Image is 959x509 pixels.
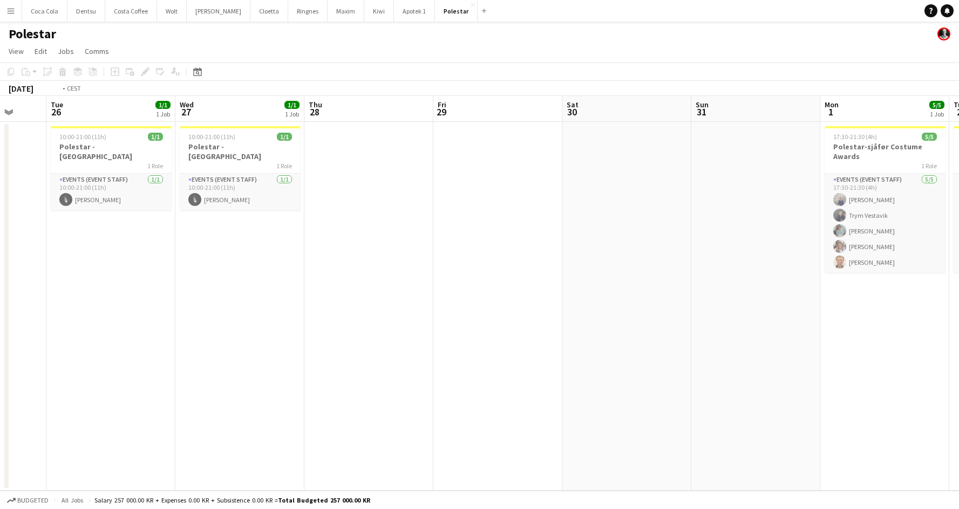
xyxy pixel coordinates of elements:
span: 1 Role [147,162,163,170]
span: 1/1 [284,101,300,109]
button: [PERSON_NAME] [187,1,250,22]
button: Coca Cola [22,1,67,22]
button: Polestar [435,1,478,22]
span: 1/1 [148,133,163,141]
button: Costa Coffee [105,1,157,22]
span: All jobs [59,496,85,504]
app-job-card: 10:00-21:00 (11h)1/1Polestar - [GEOGRAPHIC_DATA]1 RoleEvents (Event Staff)1/110:00-21:00 (11h)[PE... [180,126,301,210]
span: Comms [85,46,109,56]
button: Apotek 1 [394,1,435,22]
span: 31 [694,106,709,118]
h3: Polestar - [GEOGRAPHIC_DATA] [180,142,301,161]
button: Wolt [157,1,187,22]
span: Jobs [58,46,74,56]
span: 5/5 [929,101,944,109]
div: 1 Job [930,110,944,118]
app-card-role: Events (Event Staff)1/110:00-21:00 (11h)[PERSON_NAME] [180,174,301,210]
span: Tue [51,100,63,109]
span: 10:00-21:00 (11h) [188,133,235,141]
span: 29 [436,106,446,118]
span: Edit [35,46,47,56]
span: Sat [567,100,579,109]
span: 1/1 [155,101,171,109]
button: Maxim [328,1,364,22]
span: 26 [49,106,63,118]
span: Total Budgeted 257 000.00 KR [278,496,370,504]
a: View [4,44,28,58]
span: 27 [178,106,194,118]
span: Wed [180,100,194,109]
div: [DATE] [9,83,33,94]
span: 1 [823,106,839,118]
button: Dentsu [67,1,105,22]
span: Sun [696,100,709,109]
span: 1 Role [276,162,292,170]
span: 5/5 [922,133,937,141]
app-job-card: 17:30-21:30 (4h)5/5Polestar-sjåfør Costume Awards1 RoleEvents (Event Staff)5/517:30-21:30 (4h)[PE... [825,126,946,273]
span: 28 [307,106,322,118]
button: Budgeted [5,494,50,506]
div: Salary 257 000.00 KR + Expenses 0.00 KR + Subsistence 0.00 KR = [94,496,370,504]
span: Thu [309,100,322,109]
a: Jobs [53,44,78,58]
app-card-role: Events (Event Staff)1/110:00-21:00 (11h)[PERSON_NAME] [51,174,172,210]
span: 1/1 [277,133,292,141]
a: Comms [80,44,113,58]
span: Budgeted [17,497,49,504]
button: Kiwi [364,1,394,22]
div: CEST [67,84,81,92]
app-card-role: Events (Event Staff)5/517:30-21:30 (4h)[PERSON_NAME]Trym Vestavik[PERSON_NAME][PERSON_NAME][PERSO... [825,174,946,273]
div: 1 Job [156,110,170,118]
h1: Polestar [9,26,56,42]
app-job-card: 10:00-21:00 (11h)1/1Polestar - [GEOGRAPHIC_DATA]1 RoleEvents (Event Staff)1/110:00-21:00 (11h)[PE... [51,126,172,210]
span: View [9,46,24,56]
span: Mon [825,100,839,109]
app-user-avatar: Martin Torstensen [937,27,950,40]
span: 30 [565,106,579,118]
h3: Polestar-sjåfør Costume Awards [825,142,946,161]
h3: Polestar - [GEOGRAPHIC_DATA] [51,142,172,161]
span: 1 Role [921,162,937,170]
span: Fri [438,100,446,109]
a: Edit [30,44,51,58]
button: Ringnes [288,1,328,22]
span: 17:30-21:30 (4h) [833,133,877,141]
span: 10:00-21:00 (11h) [59,133,106,141]
button: Cloetta [250,1,288,22]
div: 1 Job [285,110,299,118]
